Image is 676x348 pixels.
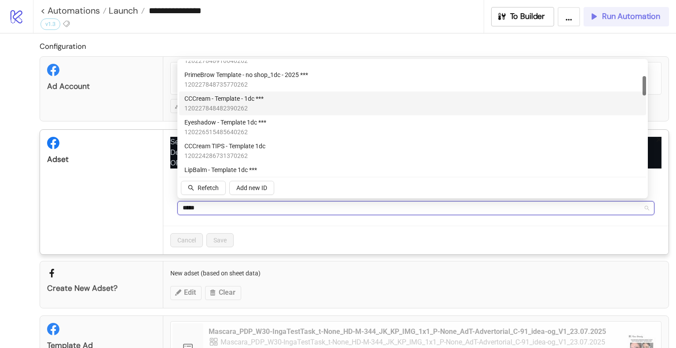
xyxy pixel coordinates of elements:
button: Save [206,233,234,247]
span: LipBalm - Template 1dc *** [184,165,257,175]
span: CCCream TIPS - Template 1dc [184,141,265,151]
div: CCCream - Template - 1dc *** [179,92,646,115]
h2: Configuration [40,40,669,52]
button: Cancel [170,233,203,247]
span: 120227848482390262 [184,103,264,113]
span: 120224286731370262 [184,151,265,161]
span: Run Automation [602,11,660,22]
a: Launch [107,6,145,15]
span: 120227848735770262 [184,80,308,89]
button: Refetch [181,181,226,195]
button: To Builder [491,7,555,26]
div: PrimeBrow Template - no shop_1dc - 2025 *** [179,68,646,92]
span: search [188,185,194,191]
p: Select an adset. Depending on your choice below this is the adset into which the new ads will be ... [170,137,661,169]
button: Run Automation [584,7,669,26]
div: v1.3 [40,18,60,30]
input: Select ad set id from list [183,201,641,215]
span: CCCream - Template - 1dc *** [184,94,264,103]
span: Add new ID [236,184,267,191]
button: Add new ID [229,181,274,195]
div: CCCream TIPS - Template 1dc [179,139,646,163]
div: Eyeshadow - Template 1dc *** [179,115,646,139]
span: 120226515485640262 [184,127,266,137]
span: Launch [107,5,138,16]
a: < Automations [40,6,107,15]
span: 120227848910640262 [184,56,289,66]
button: ... [558,7,580,26]
span: To Builder [510,11,545,22]
span: Refetch [198,184,219,191]
span: PrimeBrow Template - no shop_1dc - 2025 *** [184,70,308,80]
span: Eyeshadow - Template 1dc *** [184,117,266,127]
span: close [656,136,662,143]
div: LipBalm - Template 1dc *** [179,163,646,187]
div: Adset [47,154,156,165]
